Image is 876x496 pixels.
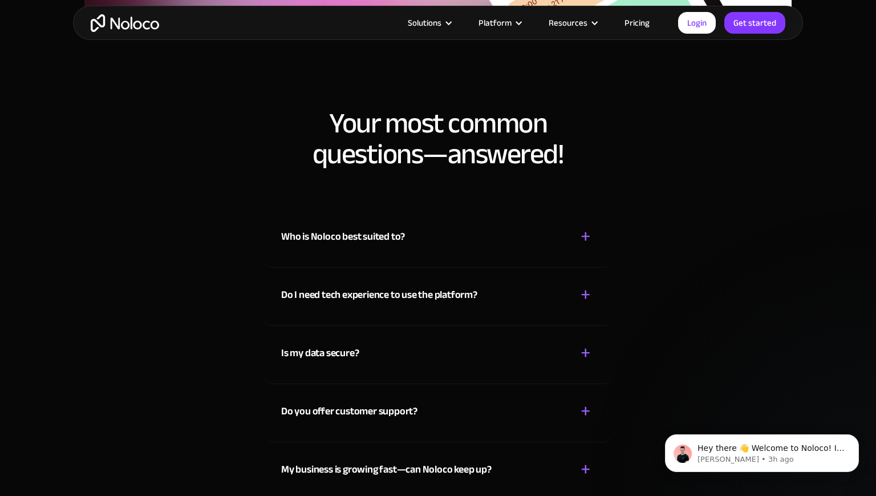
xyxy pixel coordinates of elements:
[408,15,441,30] div: Solutions
[91,14,159,32] a: home
[281,287,477,304] div: Do I need tech experience to use the platform?
[648,410,876,490] iframe: Intercom notifications message
[549,15,587,30] div: Resources
[464,15,534,30] div: Platform
[281,403,417,420] div: Do you offer customer support?
[678,12,716,34] a: Login
[281,461,492,478] div: My business is growing fast—can Noloco keep up?
[610,15,664,30] a: Pricing
[394,15,464,30] div: Solutions
[478,15,512,30] div: Platform
[534,15,610,30] div: Resources
[581,227,591,247] div: +
[281,228,405,245] div: Who is Noloco best suited to?
[581,343,591,363] div: +
[581,285,591,305] div: +
[581,459,591,479] div: +
[281,345,359,362] div: Is my data secure?
[724,12,785,34] a: Get started
[581,401,591,421] div: +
